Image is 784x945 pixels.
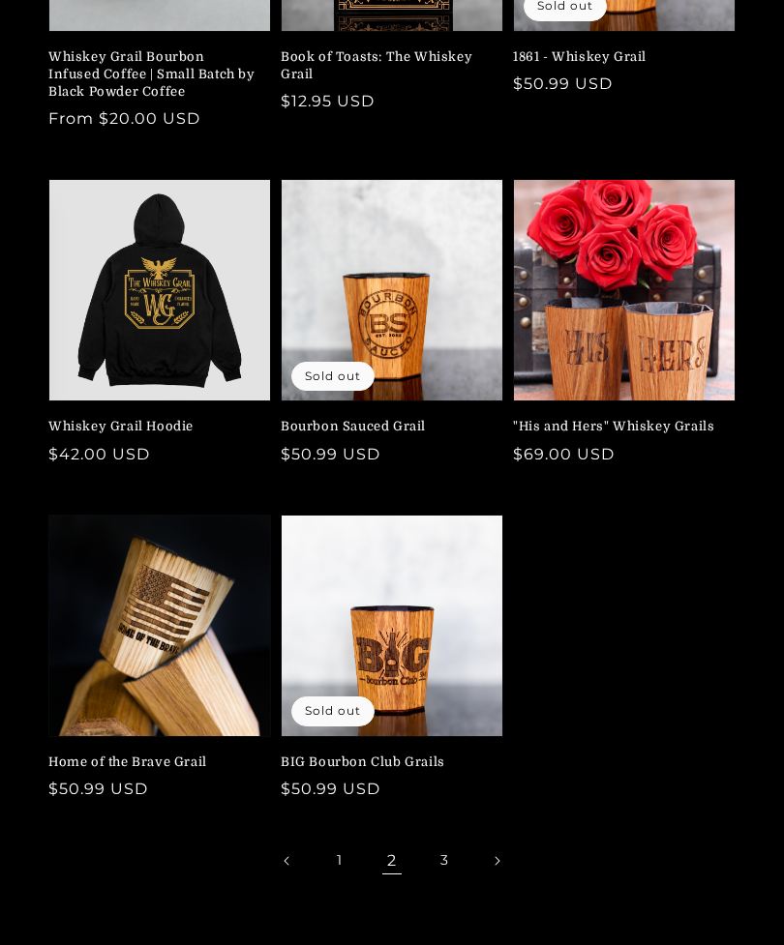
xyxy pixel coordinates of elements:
a: Next page [475,840,518,882]
a: Bourbon Sauced Grail [281,418,492,435]
a: Book of Toasts: The Whiskey Grail [281,48,492,83]
a: Previous page [266,840,309,882]
a: Page 1 [318,840,361,882]
a: 1861 - Whiskey Grail [513,48,724,66]
a: "His and Hers" Whiskey Grails [513,418,724,435]
a: Page 3 [423,840,466,882]
a: Whiskey Grail Hoodie [48,418,259,435]
a: BIG Bourbon Club Grails [281,753,492,771]
span: Page 2 [371,840,413,882]
nav: Pagination [48,840,736,882]
a: Whiskey Grail Bourbon Infused Coffee | Small Batch by Black Powder Coffee [48,48,259,102]
a: Home of the Brave Grail [48,753,259,771]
